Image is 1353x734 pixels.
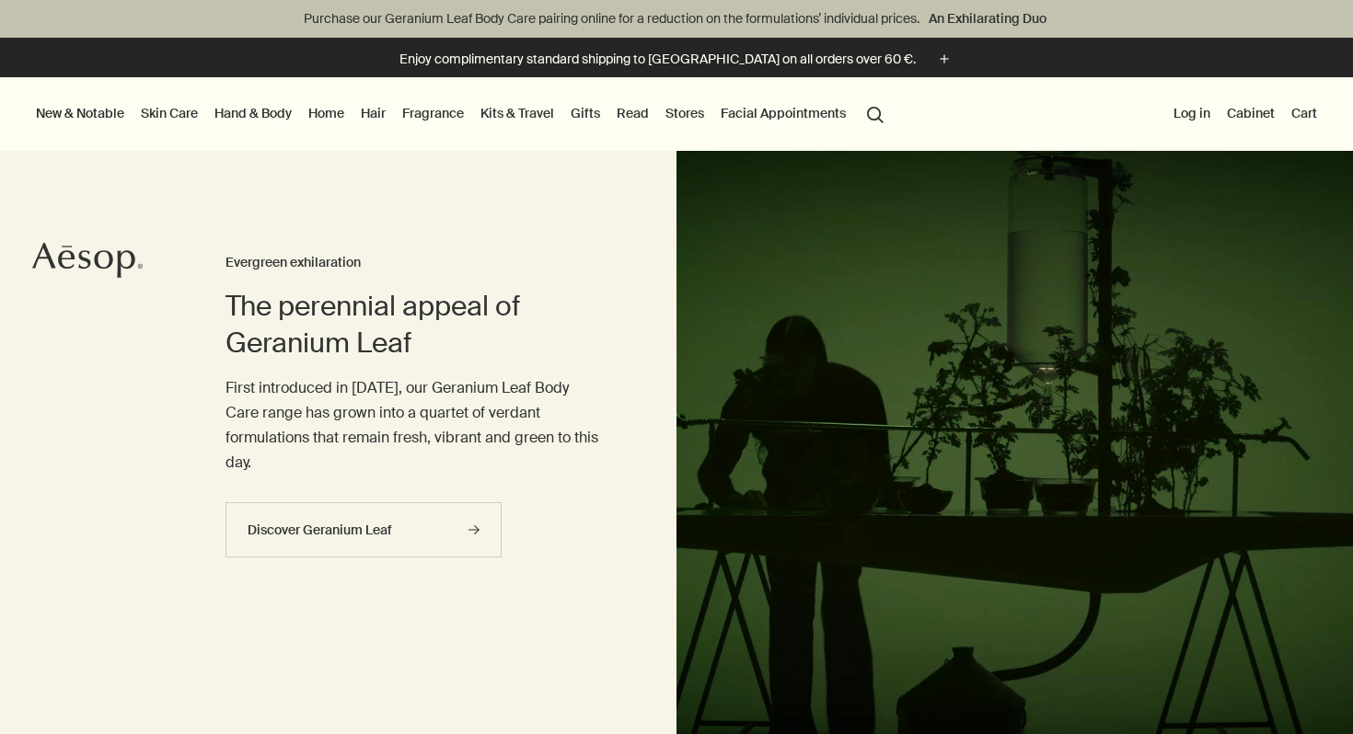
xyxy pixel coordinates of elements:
[399,49,954,70] button: Enjoy complimentary standard shipping to [GEOGRAPHIC_DATA] on all orders over 60 €.
[225,288,603,361] h2: The perennial appeal of Geranium Leaf
[613,101,653,125] a: Read
[211,101,295,125] a: Hand & Body
[225,252,603,274] h3: Evergreen exhilaration
[225,375,603,476] p: First introduced in [DATE], our Geranium Leaf Body Care range has grown into a quartet of verdant...
[137,101,202,125] a: Skin Care
[859,96,892,131] button: Open search
[357,101,389,125] a: Hair
[32,101,128,125] button: New & Notable
[1170,77,1321,151] nav: supplementary
[1288,101,1321,125] button: Cart
[225,502,502,557] a: Discover Geranium Leaf
[399,101,468,125] a: Fragrance
[567,101,604,125] a: Gifts
[925,8,1050,29] a: An Exhilarating Duo
[717,101,850,125] a: Facial Appointments
[477,101,558,125] a: Kits & Travel
[1170,101,1214,125] button: Log in
[305,101,348,125] a: Home
[32,77,892,151] nav: primary
[32,242,143,283] a: Aesop
[662,101,708,125] button: Stores
[18,9,1335,29] p: Purchase our Geranium Leaf Body Care pairing online for a reduction on the formulations’ individu...
[32,242,143,279] svg: Aesop
[1223,101,1278,125] a: Cabinet
[399,50,916,69] p: Enjoy complimentary standard shipping to [GEOGRAPHIC_DATA] on all orders over 60 €.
